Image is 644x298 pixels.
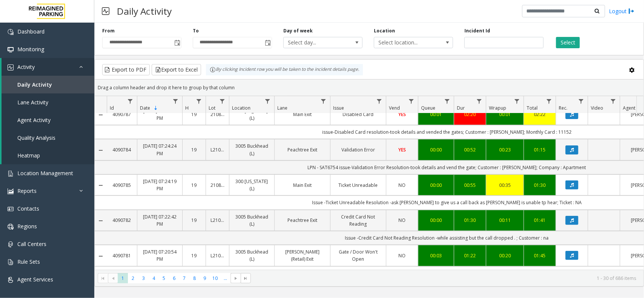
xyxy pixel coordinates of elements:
[529,182,551,189] div: 01:30
[459,182,481,189] div: 00:55
[423,252,449,259] a: 00:03
[399,217,406,223] span: NO
[142,213,178,228] a: [DATE] 07:22:42 PM
[142,178,178,192] a: [DATE] 07:24:19 PM
[185,105,189,111] span: H
[8,206,14,212] img: 'icon'
[102,2,109,20] img: pageIcon
[512,96,522,106] a: Wrapup Filter Menu
[95,112,107,118] a: Collapse Details
[459,252,481,259] a: 01:22
[17,81,52,88] span: Daily Activity
[95,81,644,94] div: Drag a column header and drop it here to group by that column
[95,147,107,153] a: Collapse Details
[423,146,449,153] a: 00:00
[335,182,381,189] a: Ticket Unreadable
[374,96,384,106] a: Issue Filter Menu
[17,152,40,159] span: Heatmap
[279,248,326,263] a: [PERSON_NAME] (Retail) Exit
[398,111,406,118] span: YES
[169,273,179,283] span: Page 6
[17,46,44,53] span: Monitoring
[187,217,201,224] a: 19
[211,217,224,224] a: L21082601
[2,58,94,76] a: Activity
[125,96,135,106] a: Id Filter Menu
[374,37,437,48] span: Select location...
[391,252,413,259] a: NO
[179,273,189,283] span: Page 7
[153,105,159,111] span: Sortable
[491,182,519,189] a: 00:35
[234,178,270,192] a: 300 [US_STATE] (L)
[423,217,449,224] a: 00:00
[187,111,201,118] a: 19
[149,273,159,283] span: Page 4
[8,241,14,248] img: 'icon'
[591,105,603,111] span: Video
[211,182,224,189] a: 21084005
[459,111,481,118] a: 02:20
[234,142,270,157] a: 3005 Buckhead (L)
[8,29,14,35] img: 'icon'
[17,258,40,265] span: Rule Sets
[211,111,224,118] a: 21084005
[17,134,55,141] span: Quality Analysis
[391,111,413,118] a: YES
[95,96,644,270] div: Data table
[118,273,128,283] span: Page 1
[17,276,53,283] span: Agent Services
[210,273,220,283] span: Page 10
[544,96,554,106] a: Total Filter Menu
[423,182,449,189] a: 00:00
[608,96,618,106] a: Video Filter Menu
[629,7,635,15] img: logout
[529,252,551,259] a: 01:45
[206,64,363,75] div: By clicking Incident row you will be taken to the incident details page.
[279,182,326,189] a: Main Exit
[399,182,406,188] span: NO
[111,182,132,189] a: 4090785
[17,187,37,194] span: Reports
[17,240,46,248] span: Call Centers
[8,47,14,53] img: 'icon'
[95,182,107,188] a: Collapse Details
[17,205,39,212] span: Contacts
[17,63,35,70] span: Activity
[399,252,406,259] span: NO
[171,96,181,106] a: Date Filter Menu
[233,275,239,281] span: Go to the next page
[113,2,175,20] h3: Daily Activity
[2,76,94,93] a: Daily Activity
[187,146,201,153] a: 19
[234,213,270,228] a: 3005 Buckhead (L)
[529,146,551,153] a: 01:15
[102,28,115,34] label: From
[491,217,519,224] div: 00:11
[142,107,178,122] a: [DATE] 07:25:26 PM
[194,96,204,106] a: H Filter Menu
[459,146,481,153] div: 00:52
[8,171,14,177] img: 'icon'
[263,37,272,48] span: Toggle popup
[111,217,132,224] a: 4090782
[2,111,94,129] a: Agent Activity
[529,111,551,118] a: 02:22
[464,28,490,34] label: Incident Id
[211,252,224,259] a: L21082601
[457,105,465,111] span: Dur
[152,64,201,75] button: Export to Excel
[423,111,449,118] div: 00:01
[576,96,586,106] a: Rec. Filter Menu
[609,7,635,15] a: Logout
[111,252,132,259] a: 4090781
[193,28,199,34] label: To
[17,116,51,124] span: Agent Activity
[231,273,241,284] span: Go to the next page
[623,105,635,111] span: Agent
[8,277,14,283] img: 'icon'
[333,105,344,111] span: Issue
